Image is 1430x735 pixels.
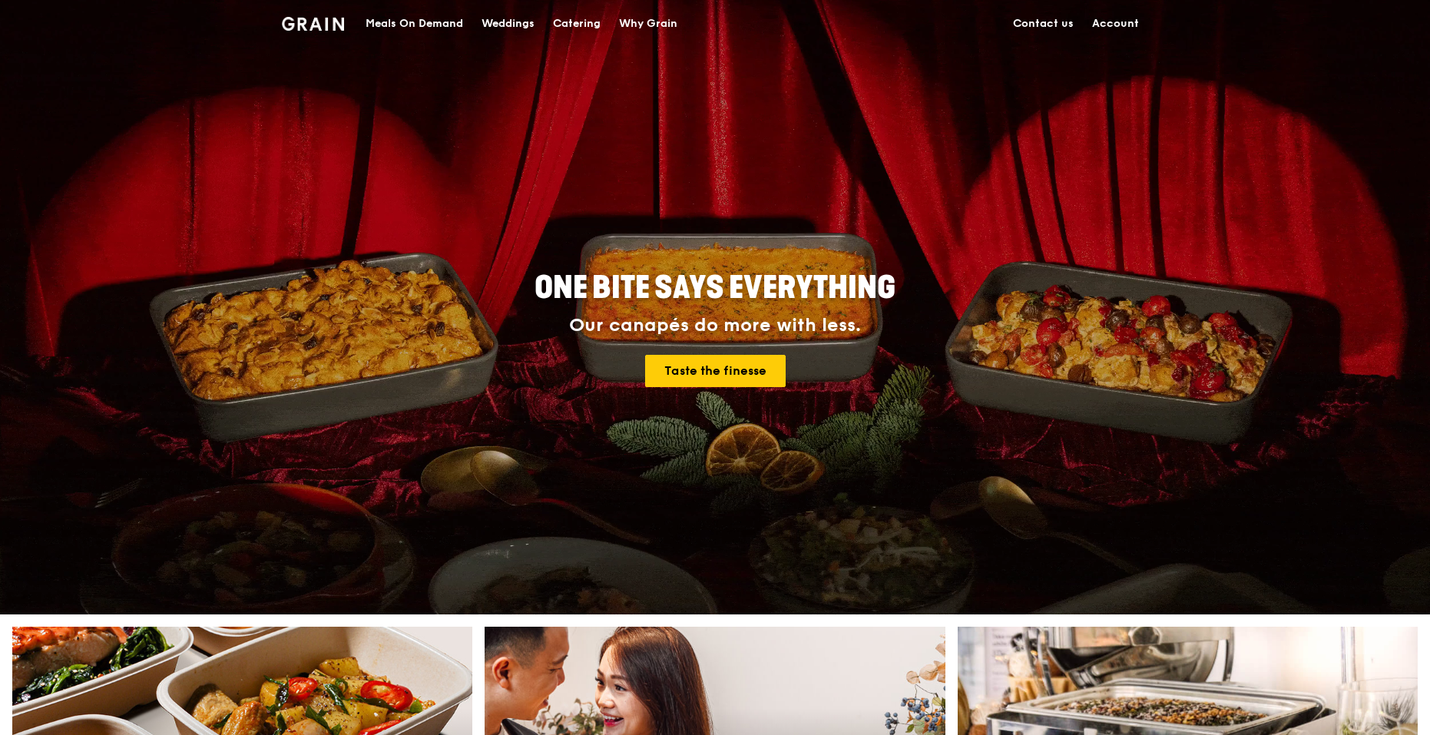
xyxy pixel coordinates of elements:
img: Grain [282,17,344,31]
div: Our canapés do more with less. [439,315,991,336]
div: Catering [553,1,601,47]
div: Why Grain [619,1,677,47]
span: ONE BITE SAYS EVERYTHING [535,270,895,306]
div: Meals On Demand [366,1,463,47]
a: Taste the finesse [645,355,786,387]
a: Weddings [472,1,544,47]
a: Account [1083,1,1148,47]
div: Weddings [482,1,535,47]
a: Why Grain [610,1,687,47]
a: Catering [544,1,610,47]
a: Contact us [1004,1,1083,47]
